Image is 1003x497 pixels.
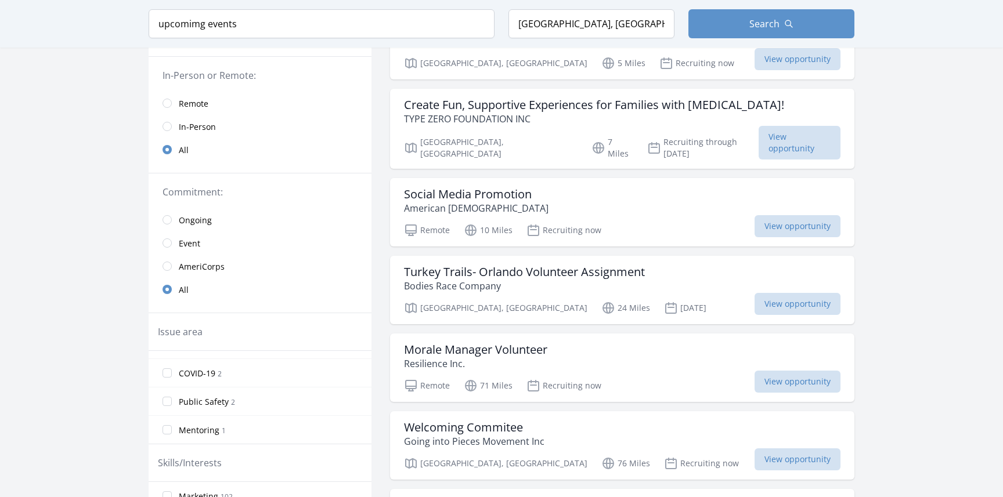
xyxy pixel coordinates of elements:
a: Create Fun, Supportive Experiences for Families with [MEDICAL_DATA]! TYPE ZERO FOUNDATION INC [GE... [390,89,854,169]
a: Social Media Promotion American [DEMOGRAPHIC_DATA] Remote 10 Miles Recruiting now View opportunity [390,178,854,246]
span: AmeriCorps [179,261,225,273]
p: Recruiting now [664,456,739,470]
p: Recruiting now [526,379,601,393]
span: In-Person [179,121,216,133]
p: TYPE ZERO FOUNDATION INC [404,112,784,126]
span: Ongoing [179,215,212,226]
span: Search [749,17,780,31]
span: Event [179,238,200,249]
legend: Skills/Interests [158,456,222,470]
a: Turkey Trails- Orlando Volunteer Assignment Bodies Race Company [GEOGRAPHIC_DATA], [GEOGRAPHIC_DA... [390,256,854,324]
p: [GEOGRAPHIC_DATA], [GEOGRAPHIC_DATA] [404,301,587,315]
input: Location [508,9,674,38]
span: COVID-19 [179,368,215,379]
a: AmeriCorps [149,255,371,278]
a: Remote [149,92,371,115]
span: 2 [218,369,222,379]
h3: Create Fun, Supportive Experiences for Families with [MEDICAL_DATA]! [404,98,784,112]
span: Mentoring [179,425,219,436]
p: [GEOGRAPHIC_DATA], [GEOGRAPHIC_DATA] [404,136,578,159]
span: All [179,284,189,296]
p: Recruiting now [526,223,601,237]
p: [GEOGRAPHIC_DATA], [GEOGRAPHIC_DATA] [404,456,587,470]
span: View opportunity [755,448,840,470]
p: Remote [404,379,450,393]
p: 10 Miles [464,223,513,237]
p: Recruiting through [DATE] [647,136,759,159]
span: View opportunity [755,215,840,237]
input: Mentoring 1 [163,425,172,434]
p: 24 Miles [601,301,650,315]
p: [GEOGRAPHIC_DATA], [GEOGRAPHIC_DATA] [404,56,587,70]
legend: In-Person or Remote: [163,68,358,82]
p: [DATE] [664,301,706,315]
p: Recruiting now [659,56,734,70]
input: Public Safety 2 [163,397,172,406]
p: 71 Miles [464,379,513,393]
a: Morale Manager Volunteer Resilience Inc. Remote 71 Miles Recruiting now View opportunity [390,333,854,402]
p: 76 Miles [601,456,650,470]
input: Keyword [149,9,495,38]
input: COVID-19 2 [163,368,172,378]
p: 7 Miles [591,136,633,159]
a: Event [149,231,371,255]
span: View opportunity [755,371,840,393]
a: Ongoing [149,208,371,231]
span: Remote [179,98,208,110]
legend: Commitment: [163,185,358,199]
a: All [149,278,371,301]
h3: Welcoming Commitee [404,420,544,434]
a: Welcoming Commitee Going into Pieces Movement Inc [GEOGRAPHIC_DATA], [GEOGRAPHIC_DATA] 76 Miles R... [390,411,854,480]
p: American [DEMOGRAPHIC_DATA] [404,201,549,215]
h3: Social Media Promotion [404,187,549,201]
a: In-Person [149,115,371,138]
span: View opportunity [755,48,840,70]
p: Resilience Inc. [404,357,547,371]
p: Bodies Race Company [404,279,645,293]
span: All [179,144,189,156]
legend: Issue area [158,325,203,339]
a: All [149,138,371,161]
h3: Morale Manager Volunteer [404,343,547,357]
span: 2 [231,397,235,407]
span: View opportunity [755,293,840,315]
p: Going into Pieces Movement Inc [404,434,544,448]
span: View opportunity [759,126,840,159]
span: Public Safety [179,396,229,408]
p: 5 Miles [601,56,645,70]
button: Search [688,9,854,38]
h3: Turkey Trails- Orlando Volunteer Assignment [404,265,645,279]
p: Remote [404,223,450,237]
span: 1 [222,426,226,436]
